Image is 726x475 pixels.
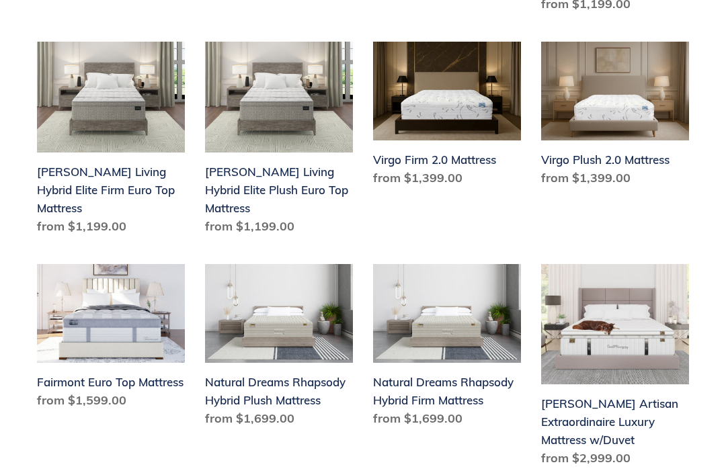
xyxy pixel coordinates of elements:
a: Virgo Firm 2.0 Mattress [373,42,521,192]
a: Hemingway Artisan Extraordinaire Luxury Mattress w/Duvet [541,264,689,472]
a: Scott Living Hybrid Elite Plush Euro Top Mattress [205,42,353,241]
a: Scott Living Hybrid Elite Firm Euro Top Mattress [37,42,185,241]
a: Natural Dreams Rhapsody Hybrid Plush Mattress [205,264,353,433]
a: Virgo Plush 2.0 Mattress [541,42,689,192]
a: Natural Dreams Rhapsody Hybrid Firm Mattress [373,264,521,433]
a: Fairmont Euro Top Mattress [37,264,185,415]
